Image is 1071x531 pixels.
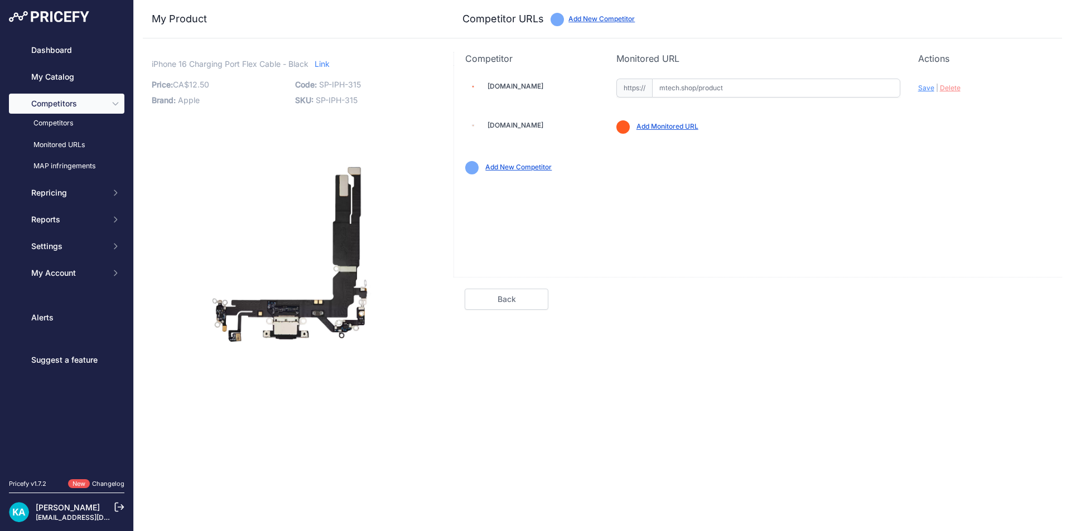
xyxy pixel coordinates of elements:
[616,79,652,98] span: https://
[940,84,961,92] span: Delete
[295,80,317,89] span: Code:
[31,214,104,225] span: Reports
[31,267,104,279] span: My Account
[568,14,635,23] a: Add New Competitor
[92,480,124,488] a: Changelog
[488,121,543,129] a: [DOMAIN_NAME]
[189,80,209,89] span: 12.50
[636,122,698,130] a: Add Monitored URL
[9,183,124,203] button: Repricing
[9,67,124,87] a: My Catalog
[152,80,173,89] span: Price:
[315,57,330,71] a: Link
[9,40,124,466] nav: Sidebar
[152,95,176,105] span: Brand:
[152,77,288,92] p: CA$
[9,40,124,60] a: Dashboard
[31,98,104,109] span: Competitors
[152,57,308,71] span: iPhone 16 Charging Port Flex Cable - Black
[465,52,598,65] p: Competitor
[319,80,361,89] span: SP-IPH-315
[36,513,152,522] a: [EMAIL_ADDRESS][DOMAIN_NAME]
[9,350,124,370] a: Suggest a feature
[9,135,124,155] a: Monitored URLs
[178,95,200,105] span: Apple
[462,11,544,27] h3: Competitor URLs
[31,187,104,198] span: Repricing
[488,82,543,90] a: [DOMAIN_NAME]
[465,289,548,310] a: Back
[31,241,104,252] span: Settings
[36,503,100,512] a: [PERSON_NAME]
[9,236,124,256] button: Settings
[936,84,938,92] span: |
[316,95,358,105] span: SP-IPH-315
[9,308,124,328] a: Alerts
[9,11,89,22] img: Pricefy Logo
[9,114,124,133] a: Competitors
[9,210,124,230] button: Reports
[652,79,900,98] input: mtech.shop/product
[918,52,1051,65] p: Actions
[9,94,124,114] button: Competitors
[9,263,124,283] button: My Account
[295,95,313,105] span: SKU:
[9,157,124,176] a: MAP infringements
[918,84,934,92] span: Save
[9,479,46,489] div: Pricefy v1.7.2
[616,52,900,65] p: Monitored URL
[485,163,552,171] a: Add New Competitor
[152,11,431,27] h3: My Product
[68,479,90,489] span: New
